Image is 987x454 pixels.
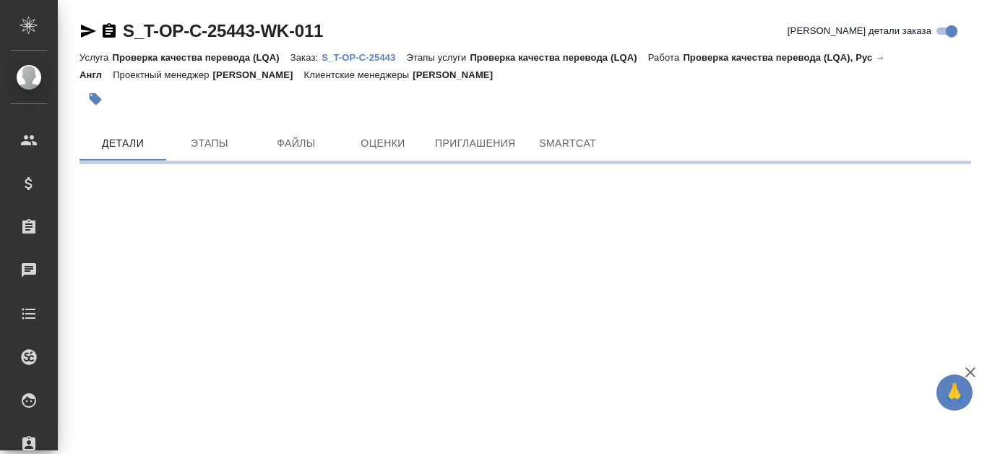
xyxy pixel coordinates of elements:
[79,83,111,115] button: Добавить тэг
[648,52,684,63] p: Работа
[100,22,118,40] button: Скопировать ссылку
[348,134,418,153] span: Оценки
[88,134,158,153] span: Детали
[79,52,112,63] p: Услуга
[112,52,290,63] p: Проверка качества перевода (LQA)
[79,22,97,40] button: Скопировать ссылку для ЯМессенджера
[413,69,504,80] p: [PERSON_NAME]
[322,51,406,63] a: S_T-OP-C-25443
[470,52,647,63] p: Проверка качества перевода (LQA)
[175,134,244,153] span: Этапы
[407,52,470,63] p: Этапы услуги
[435,134,516,153] span: Приглашения
[123,21,323,40] a: S_T-OP-C-25443-WK-011
[942,377,967,408] span: 🙏
[788,24,931,38] span: [PERSON_NAME] детали заказа
[113,69,212,80] p: Проектный менеджер
[322,52,406,63] p: S_T-OP-C-25443
[213,69,304,80] p: [PERSON_NAME]
[533,134,603,153] span: SmartCat
[262,134,331,153] span: Файлы
[290,52,322,63] p: Заказ:
[304,69,413,80] p: Клиентские менеджеры
[936,374,973,411] button: 🙏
